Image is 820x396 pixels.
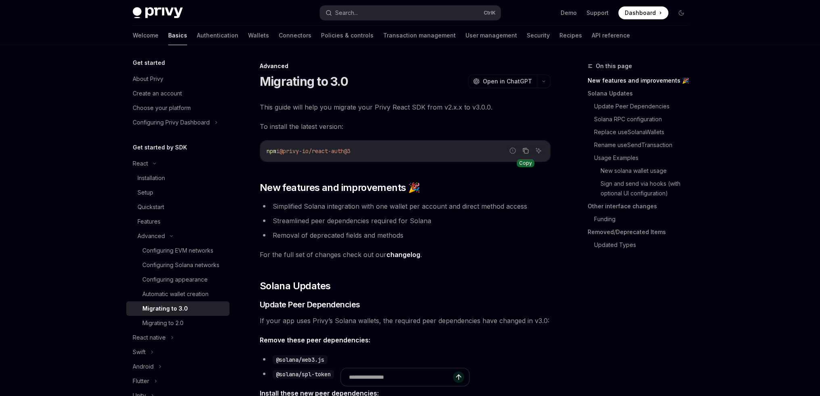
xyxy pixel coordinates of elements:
[126,185,230,200] a: Setup
[273,355,328,364] code: @solana/web3.js
[126,171,230,185] a: Installation
[260,315,551,326] span: If your app uses Privy’s Solana wallets, the required peer dependencies have changed in v3.0:
[133,143,187,152] h5: Get started by SDK
[133,347,146,357] div: Swift
[561,9,577,17] a: Demo
[484,10,496,16] span: Ctrl K
[465,26,517,45] a: User management
[126,200,230,214] a: Quickstart
[267,147,276,155] span: npm
[260,121,551,132] span: To install the latest version:
[507,145,518,156] button: Report incorrect code
[260,230,551,241] li: Removal of deprecated fields and methods
[321,26,373,45] a: Policies & controls
[588,74,694,87] a: New features and improvements 🎉
[133,26,159,45] a: Welcome
[586,9,609,17] a: Support
[335,8,358,18] div: Search...
[594,126,694,139] a: Replace useSolanaWallets
[588,200,694,213] a: Other interface changes
[133,89,182,98] div: Create an account
[133,333,166,342] div: React native
[383,26,456,45] a: Transaction management
[601,177,694,200] a: Sign and send via hooks (with optional UI configuration)
[675,6,688,19] button: Toggle dark mode
[126,287,230,301] a: Automatic wallet creation
[260,74,348,89] h1: Migrating to 3.0
[126,301,230,316] a: Migrating to 3.0
[126,86,230,101] a: Create an account
[142,275,208,284] div: Configuring appearance
[142,260,219,270] div: Configuring Solana networks
[588,87,694,100] a: Solana Updates
[625,9,656,17] span: Dashboard
[260,215,551,226] li: Streamlined peer dependencies required for Solana
[133,376,149,386] div: Flutter
[594,113,694,126] a: Solana RPC configuration
[276,147,280,155] span: i
[126,243,230,258] a: Configuring EVM networks
[248,26,269,45] a: Wallets
[126,272,230,287] a: Configuring appearance
[138,202,164,212] div: Quickstart
[527,26,550,45] a: Security
[260,280,331,292] span: Solana Updates
[596,61,632,71] span: On this page
[533,145,544,156] button: Ask AI
[594,213,694,226] a: Funding
[126,72,230,86] a: About Privy
[386,251,420,259] a: changelog
[138,188,153,197] div: Setup
[133,58,165,68] h5: Get started
[126,101,230,115] a: Choose your platform
[133,362,154,371] div: Android
[133,7,183,19] img: dark logo
[168,26,187,45] a: Basics
[133,74,163,84] div: About Privy
[468,75,537,88] button: Open in ChatGPT
[520,145,531,156] button: Copy the contents from the code block
[260,102,551,113] span: This guide will help you migrate your Privy React SDK from v2.x.x to v3.0.0.
[618,6,668,19] a: Dashboard
[260,181,420,194] span: New features and improvements 🎉
[260,336,370,344] strong: Remove these peer dependencies:
[280,147,351,155] span: @privy-io/react-auth@3
[126,316,230,330] a: Migrating to 2.0
[559,26,582,45] a: Recipes
[138,217,161,226] div: Features
[133,118,210,127] div: Configuring Privy Dashboard
[483,77,532,85] span: Open in ChatGPT
[133,159,148,168] div: React
[594,238,694,251] a: Updated Types
[320,6,501,20] button: Search...CtrlK
[601,164,694,177] a: New solana wallet usage
[126,214,230,229] a: Features
[453,371,464,383] button: Send message
[260,62,551,70] div: Advanced
[260,201,551,212] li: Simplified Solana integration with one wallet per account and direct method access
[142,246,213,255] div: Configuring EVM networks
[517,159,534,167] div: Copy
[197,26,238,45] a: Authentication
[594,139,694,151] a: Rename useSendTransaction
[260,299,360,310] span: Update Peer Dependencies
[142,289,209,299] div: Automatic wallet creation
[592,26,630,45] a: API reference
[594,100,694,113] a: Update Peer Dependencies
[126,258,230,272] a: Configuring Solana networks
[138,173,165,183] div: Installation
[594,151,694,164] a: Usage Examples
[279,26,311,45] a: Connectors
[142,304,188,313] div: Migrating to 3.0
[133,103,191,113] div: Choose your platform
[260,249,551,260] span: For the full set of changes check out our .
[588,226,694,238] a: Removed/Deprecated Items
[138,231,165,241] div: Advanced
[142,318,184,328] div: Migrating to 2.0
